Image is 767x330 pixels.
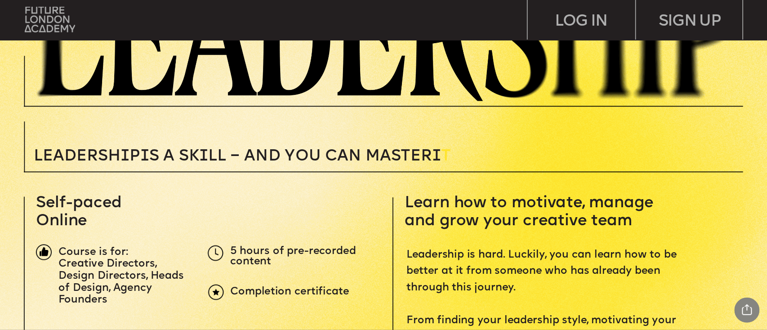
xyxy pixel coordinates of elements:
[140,148,149,164] span: i
[120,148,129,164] span: i
[199,148,208,164] span: i
[36,195,122,211] span: Self-paced
[25,7,75,32] img: upload-bfdffa89-fac7-4f57-a443-c7c39906ba42.png
[34,148,441,164] span: Leadersh p s a sk ll – and you can MASTER
[208,284,224,300] img: upload-6b0d0326-a6ce-441c-aac1-c2ff159b353e.png
[34,148,573,164] p: T
[230,287,349,297] span: Completion certificate
[58,248,128,258] span: Course is for:
[36,245,52,260] img: image-1fa7eedb-a71f-428c-a033-33de134354ef.png
[36,213,87,229] span: Online
[58,259,187,305] span: Creative Directors, Design Directors, Heads of Design, Agency Founders
[405,195,658,229] span: Learn how to motivate, manage and grow your creative team
[230,247,359,267] span: 5 hours of pre-recorded content
[735,298,760,323] div: Share
[433,148,441,164] span: i
[208,245,223,261] img: upload-5dcb7aea-3d7f-4093-a867-f0427182171d.png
